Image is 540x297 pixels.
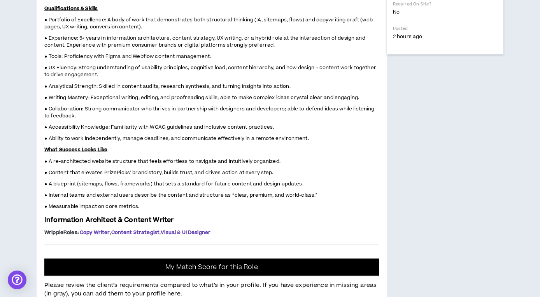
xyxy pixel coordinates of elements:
span: Wripple Roles : [44,229,79,236]
strong: Qualifications & Skills [44,5,98,12]
div: Open Intercom Messenger [8,271,26,289]
strong: What Success Looks Like [44,146,107,153]
span: ● Tools: Proficiency with Figma and Webflow content management. [44,53,211,60]
span: ● Internal teams and external users describe the content and structure as “clear, premium, and wo... [44,192,317,199]
span: ● Analytical Strength: Skilled in content audits, research synthesis, and turning insights into a... [44,83,291,90]
span: Copy Writer [80,229,110,236]
span: ● Measurable impact on core metrics. [44,203,139,210]
span: ● Ability to work independently, manage deadlines, and communicate effectively in a remote enviro... [44,135,309,142]
p: No [393,9,497,16]
span: ● UX Fluency: Strong understanding of usability principles, cognitive load, content hierarchy, an... [44,64,376,78]
span: ● A re-architected website structure that feels effortless to navigate and intuitively organized. [44,158,281,165]
p: Posted [393,26,497,31]
span: ● Experience: 5+ years in information architecture, content strategy, UX writing, or a hybrid rol... [44,35,365,49]
span: ● Accessibility Knowledge: Familiarity with WCAG guidelines and inclusive content practices. [44,124,274,131]
p: , , [44,229,379,236]
span: ● Collaboration: Strong communicator who thrives in partnership with designers and developers; ab... [44,105,375,119]
span: ● Writing Mastery: Exceptional writing, editing, and proofreading skills; able to make complex id... [44,94,359,101]
span: Visual & UI Designer [161,229,210,236]
p: My Match Score for this Role [165,263,258,271]
span: ● A blueprint (sitemaps, flows, frameworks) that sets a standard for future content and design up... [44,180,303,187]
span: Information Architect & Content Writer [44,215,174,225]
p: 2 hours ago [393,33,497,40]
p: Required On-Site? [393,1,497,7]
span: ● Content that elevates PrizePicks’ brand story, builds trust, and drives action at every step. [44,169,274,176]
span: Content Strategist [111,229,160,236]
span: ● Portfolio of Excellence: A body of work that demonstrates both structural thinking (IA, sitemap... [44,16,373,30]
